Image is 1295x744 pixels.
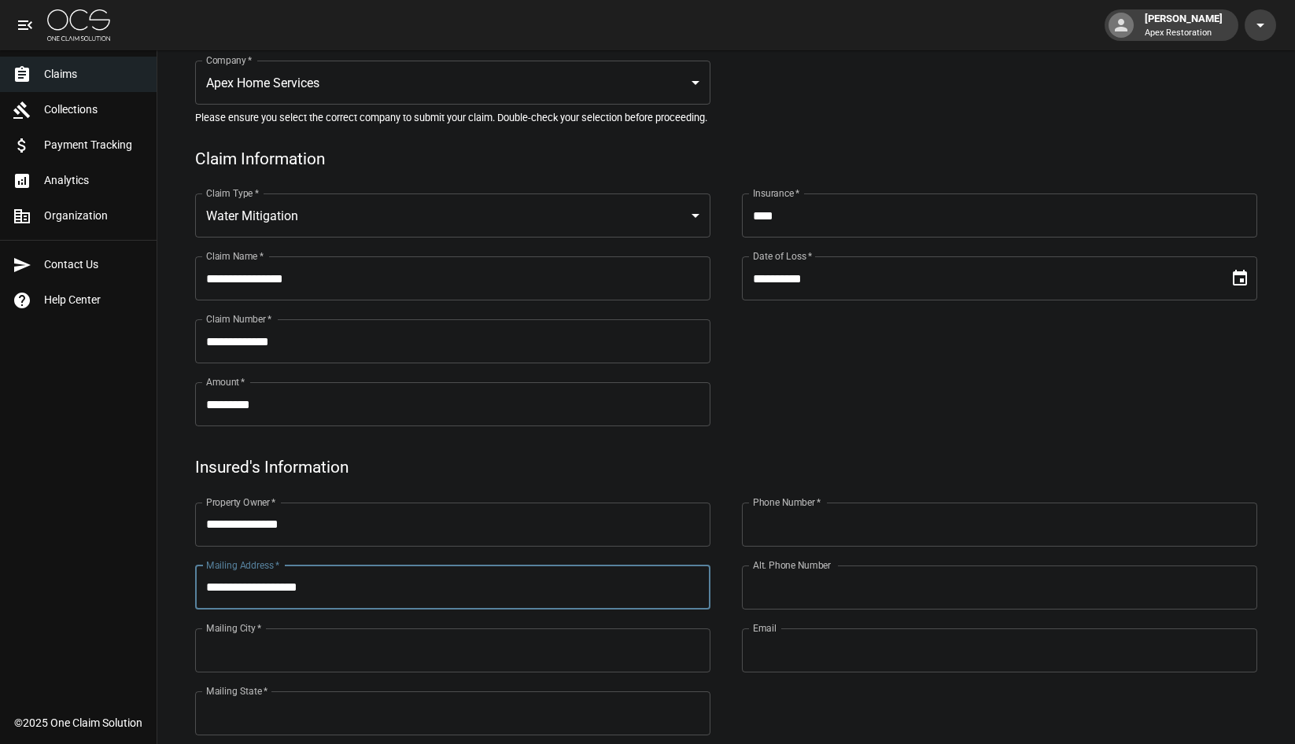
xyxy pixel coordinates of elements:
span: Organization [44,208,144,224]
label: Insurance [753,186,799,200]
span: Claims [44,66,144,83]
label: Claim Type [206,186,259,200]
span: Help Center [44,292,144,308]
label: Claim Number [206,312,271,326]
span: Contact Us [44,256,144,273]
label: Mailing City [206,621,262,635]
label: Alt. Phone Number [753,558,831,572]
label: Mailing State [206,684,267,698]
button: Choose date, selected date is Sep 2, 2025 [1224,263,1256,294]
span: Collections [44,101,144,118]
label: Claim Name [206,249,264,263]
label: Amount [206,375,245,389]
div: © 2025 One Claim Solution [14,715,142,731]
label: Date of Loss [753,249,812,263]
div: Water Mitigation [195,193,710,238]
label: Property Owner [206,495,276,509]
div: Apex Home Services [195,61,710,105]
label: Phone Number [753,495,821,509]
label: Company [206,53,253,67]
span: Payment Tracking [44,137,144,153]
div: [PERSON_NAME] [1138,11,1229,39]
img: ocs-logo-white-transparent.png [47,9,110,41]
button: open drawer [9,9,41,41]
span: Analytics [44,172,144,189]
p: Apex Restoration [1145,27,1223,40]
h5: Please ensure you select the correct company to submit your claim. Double-check your selection be... [195,111,1257,124]
label: Email [753,621,777,635]
label: Mailing Address [206,558,279,572]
